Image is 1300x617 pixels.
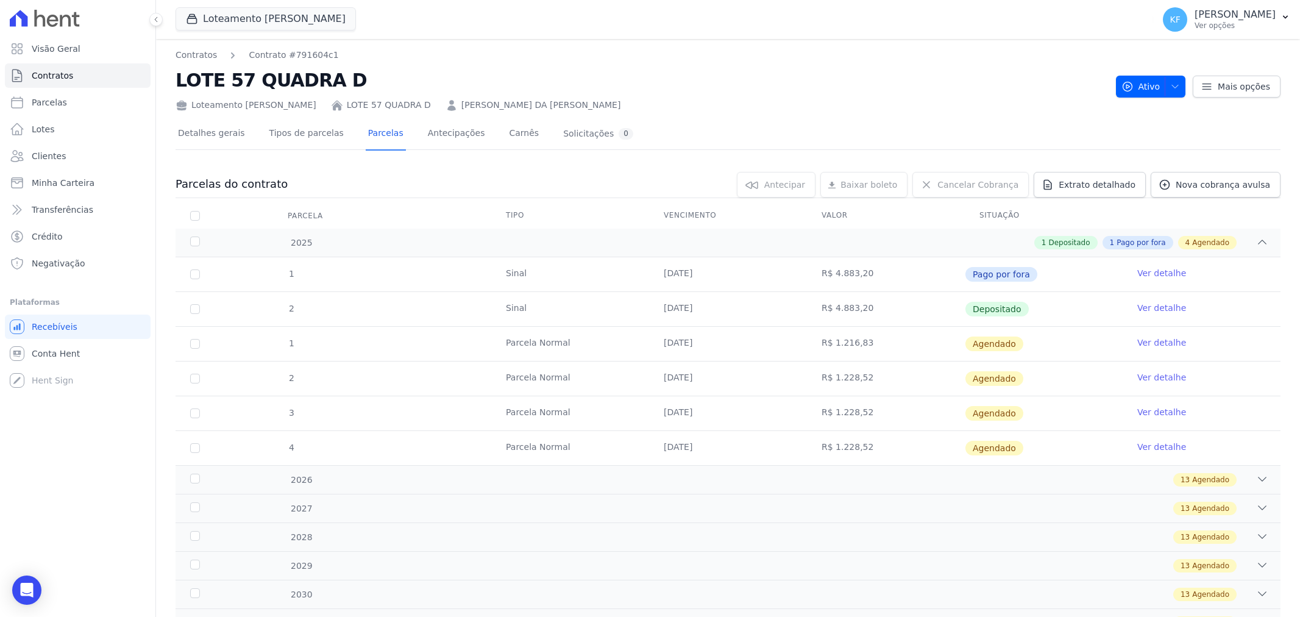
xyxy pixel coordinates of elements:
[1137,441,1186,453] a: Ver detalhe
[1195,21,1276,30] p: Ver opções
[1137,267,1186,279] a: Ver detalhe
[290,588,313,601] span: 2030
[491,327,649,361] td: Parcela Normal
[5,315,151,339] a: Recebíveis
[649,203,807,229] th: Vencimento
[1195,9,1276,21] p: [PERSON_NAME]
[176,66,1106,94] h2: LOTE 57 QUADRA D
[491,257,649,291] td: Sinal
[5,198,151,222] a: Transferências
[32,348,80,360] span: Conta Hent
[347,99,431,112] a: LOTE 57 QUADRA D
[32,150,66,162] span: Clientes
[1116,76,1186,98] button: Ativo
[190,374,200,383] input: default
[290,531,313,544] span: 2028
[288,408,294,418] span: 3
[1218,80,1270,93] span: Mais opções
[5,341,151,366] a: Conta Hent
[1137,406,1186,418] a: Ver detalhe
[1048,237,1090,248] span: Depositado
[190,269,200,279] input: Só é possível selecionar pagamentos em aberto
[807,431,965,465] td: R$ 1.228,52
[190,408,200,418] input: default
[5,144,151,168] a: Clientes
[649,257,807,291] td: [DATE]
[807,327,965,361] td: R$ 1.216,83
[649,431,807,465] td: [DATE]
[649,327,807,361] td: [DATE]
[190,339,200,349] input: default
[1170,15,1180,24] span: KF
[965,406,1023,421] span: Agendado
[32,204,93,216] span: Transferências
[807,362,965,396] td: R$ 1.228,52
[1193,76,1280,98] a: Mais opções
[491,396,649,430] td: Parcela Normal
[807,203,965,229] th: Valor
[1034,172,1146,198] a: Extrato detalhado
[965,203,1123,229] th: Situação
[1059,179,1135,191] span: Extrato detalhado
[176,177,288,191] h3: Parcelas do contrato
[32,96,67,109] span: Parcelas
[176,7,356,30] button: Loteamento [PERSON_NAME]
[649,292,807,326] td: [DATE]
[12,576,41,605] div: Open Intercom Messenger
[190,304,200,314] input: Só é possível selecionar pagamentos em aberto
[290,560,313,572] span: 2029
[649,396,807,430] td: [DATE]
[1176,179,1270,191] span: Nova cobrança avulsa
[965,371,1023,386] span: Agendado
[1192,560,1229,571] span: Agendado
[5,251,151,276] a: Negativação
[32,321,77,333] span: Recebíveis
[290,237,313,249] span: 2025
[506,118,541,151] a: Carnês
[1181,474,1190,485] span: 13
[32,70,73,82] span: Contratos
[32,43,80,55] span: Visão Geral
[1181,589,1190,600] span: 13
[32,230,63,243] span: Crédito
[5,63,151,88] a: Contratos
[32,257,85,269] span: Negativação
[425,118,488,151] a: Antecipações
[491,431,649,465] td: Parcela Normal
[491,362,649,396] td: Parcela Normal
[807,396,965,430] td: R$ 1.228,52
[1121,76,1160,98] span: Ativo
[176,99,316,112] div: Loteamento [PERSON_NAME]
[561,118,636,151] a: Solicitações0
[5,117,151,141] a: Lotes
[1137,337,1186,349] a: Ver detalhe
[965,441,1023,455] span: Agendado
[965,267,1037,282] span: Pago por fora
[288,373,294,383] span: 2
[1181,532,1190,543] span: 13
[273,204,338,228] div: Parcela
[491,292,649,326] td: Sinal
[366,118,406,151] a: Parcelas
[807,292,965,326] td: R$ 4.883,20
[1192,237,1229,248] span: Agendado
[5,37,151,61] a: Visão Geral
[288,338,294,348] span: 1
[1192,532,1229,543] span: Agendado
[1151,172,1280,198] a: Nova cobrança avulsa
[290,502,313,515] span: 2027
[176,49,339,62] nav: Breadcrumb
[461,99,621,112] a: [PERSON_NAME] DA [PERSON_NAME]
[290,474,313,487] span: 2026
[965,302,1029,316] span: Depositado
[176,49,1106,62] nav: Breadcrumb
[1192,503,1229,514] span: Agendado
[563,128,633,140] div: Solicitações
[1192,474,1229,485] span: Agendado
[1137,302,1186,314] a: Ver detalhe
[1117,237,1165,248] span: Pago por fora
[176,118,247,151] a: Detalhes gerais
[32,123,55,135] span: Lotes
[1181,560,1190,571] span: 13
[5,90,151,115] a: Parcelas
